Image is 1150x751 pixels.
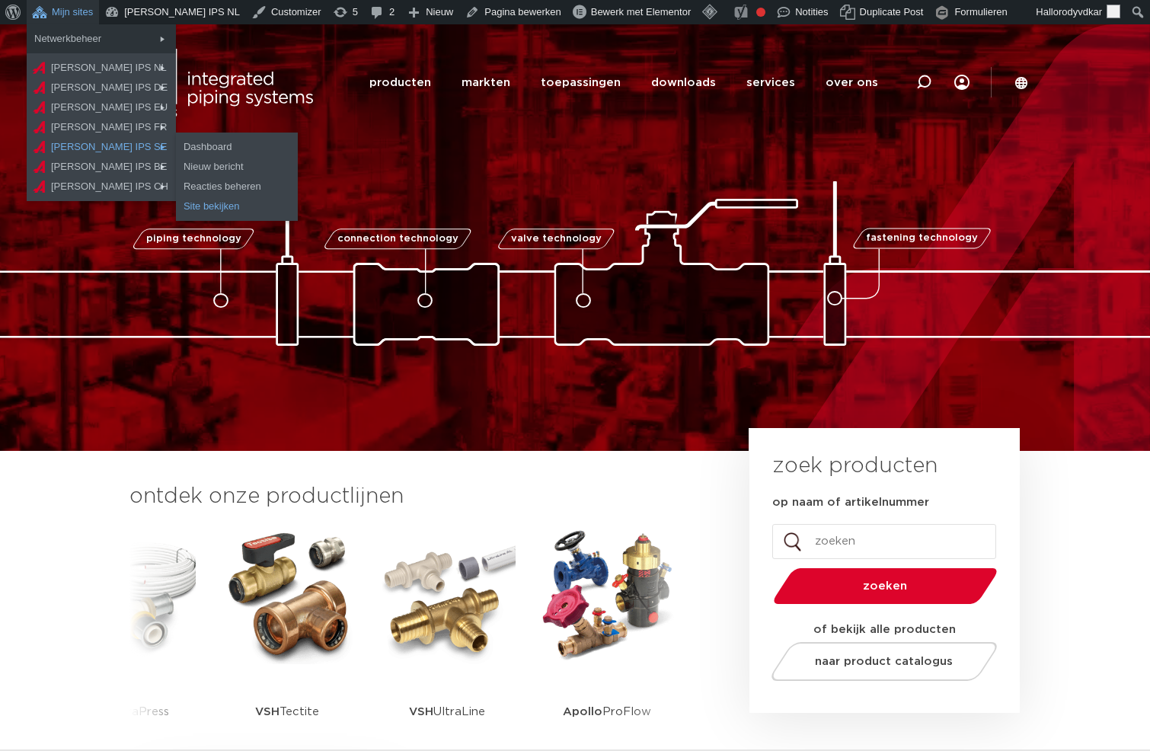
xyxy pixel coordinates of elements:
[756,8,765,17] div: Focus keyphrase niet ingevuld
[866,234,978,244] span: fastening technology
[768,642,1001,681] a: naar product catalogus
[27,58,176,78] a: [PERSON_NAME] IPS NL
[27,29,176,49] a: Netwerkbeheer
[772,524,996,559] input: zoeken
[255,706,280,717] strong: VSH
[409,706,433,717] strong: VSH
[145,234,241,244] span: piping technology
[954,51,970,113] : my IPS
[746,53,795,112] a: services
[369,53,878,112] nav: Menu
[176,157,298,177] a: Nieuw bericht
[369,53,431,112] a: producten
[954,51,970,113] nav: Menu
[510,234,601,244] span: valve technology
[27,177,176,197] a: [PERSON_NAME] IPS CH
[772,451,938,481] h3: zoek producten
[27,137,176,157] a: [PERSON_NAME] IPS SE
[27,97,176,117] a: [PERSON_NAME] IPS EU
[337,234,458,244] span: connection technology
[27,157,176,177] a: [PERSON_NAME] IPS BE
[1059,6,1102,18] span: rodyvdkar
[591,6,692,18] span: Bewerk met Elementor
[772,495,929,510] label: op naam of artikelnummer
[826,53,878,112] a: over ons
[813,624,956,635] strong: of bekijk alle producten
[541,53,621,112] a: toepassingen
[176,197,298,216] a: Site bekijken
[129,481,698,512] h3: ontdek onze productlijnen
[563,706,602,717] strong: Apollo
[813,580,958,592] span: zoeken
[176,177,298,197] a: Reacties beheren
[768,567,1004,606] button: zoeken
[27,78,176,97] a: [PERSON_NAME] IPS DE
[176,137,298,157] a: Dashboard
[27,117,176,137] a: [PERSON_NAME] IPS FR
[816,656,954,667] span: naar product catalogus
[651,53,716,112] a: downloads
[462,53,510,112] a: markten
